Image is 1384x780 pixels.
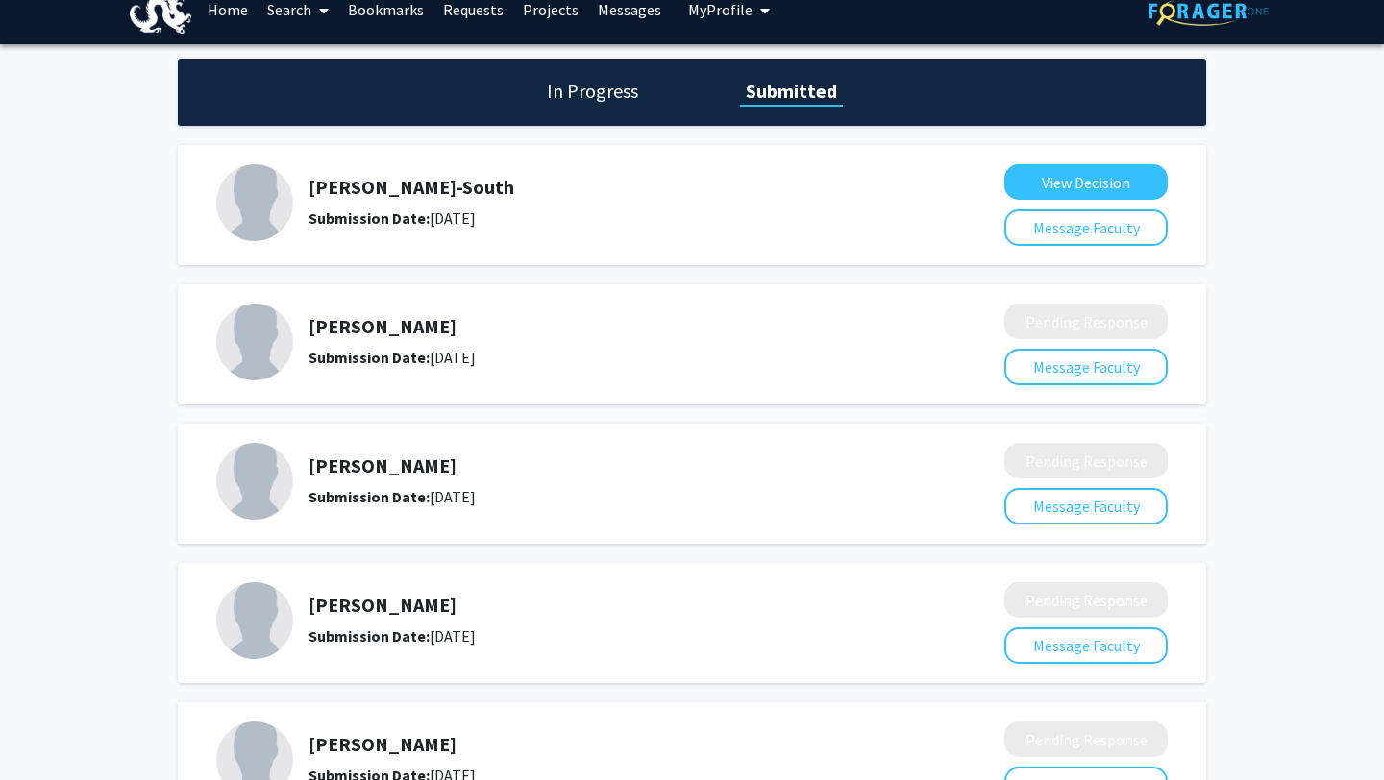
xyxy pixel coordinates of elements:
[309,454,902,477] h5: [PERSON_NAME]
[309,315,902,338] h5: [PERSON_NAME]
[1004,582,1168,618] button: Pending Response
[216,582,293,659] img: Profile Picture
[309,207,902,230] div: [DATE]
[1004,721,1168,757] button: Pending Response
[309,208,430,228] b: Submission Date:
[309,176,902,199] h5: [PERSON_NAME]-South
[309,594,902,617] h5: [PERSON_NAME]
[216,304,293,380] img: Profile Picture
[14,694,82,766] iframe: Chat
[309,487,430,506] b: Submission Date:
[1004,497,1168,516] a: Message Faculty
[309,348,430,367] b: Submission Date:
[1004,357,1168,377] a: Message Faculty
[1004,488,1168,524] button: Message Faculty
[309,346,902,369] div: [DATE]
[1004,304,1168,339] button: Pending Response
[309,733,902,756] h5: [PERSON_NAME]
[309,624,902,647] div: [DATE]
[1004,627,1168,664] button: Message Faculty
[216,443,293,520] img: Profile Picture
[216,164,293,241] img: Profile Picture
[1004,209,1168,246] button: Message Faculty
[740,78,843,105] h1: Submitted
[1004,218,1168,237] a: Message Faculty
[1004,636,1168,655] a: Message Faculty
[1004,164,1168,200] button: View Decision
[309,626,430,646] b: Submission Date:
[1004,349,1168,385] button: Message Faculty
[309,485,902,508] div: [DATE]
[541,78,644,105] h1: In Progress
[1004,443,1168,478] button: Pending Response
